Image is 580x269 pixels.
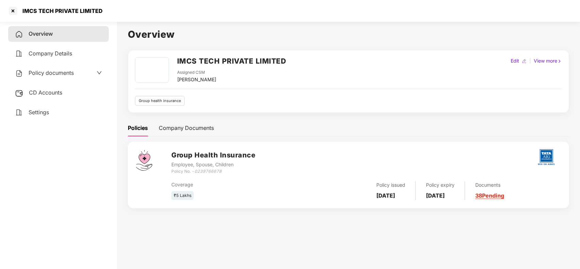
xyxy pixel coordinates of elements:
[475,192,504,199] a: 38 Pending
[15,50,23,58] img: svg+xml;base64,PHN2ZyB4bWxucz0iaHR0cDovL3d3dy53My5vcmcvMjAwMC9zdmciIHdpZHRoPSIyNCIgaGVpZ2h0PSIyNC...
[177,55,286,67] h2: IMCS TECH PRIVATE LIMITED
[376,181,405,189] div: Policy issued
[426,181,455,189] div: Policy expiry
[29,30,53,37] span: Overview
[532,57,563,65] div: View more
[18,7,103,14] div: IMCS TECH PRIVATE LIMITED
[534,145,558,169] img: tatag.png
[159,124,214,132] div: Company Documents
[171,161,255,168] div: Employee, Spouse, Children
[29,109,49,116] span: Settings
[128,124,148,132] div: Policies
[97,70,102,75] span: down
[171,191,194,200] div: ₹5 Lakhs
[136,150,152,171] img: svg+xml;base64,PHN2ZyB4bWxucz0iaHR0cDovL3d3dy53My5vcmcvMjAwMC9zdmciIHdpZHRoPSI0Ny43MTQiIGhlaWdodD...
[509,57,521,65] div: Edit
[557,59,562,64] img: rightIcon
[15,30,23,38] img: svg+xml;base64,PHN2ZyB4bWxucz0iaHR0cDovL3d3dy53My5vcmcvMjAwMC9zdmciIHdpZHRoPSIyNCIgaGVpZ2h0PSIyNC...
[128,27,569,42] h1: Overview
[376,192,395,199] b: [DATE]
[475,181,504,189] div: Documents
[171,181,301,188] div: Coverage
[15,89,23,97] img: svg+xml;base64,PHN2ZyB3aWR0aD0iMjUiIGhlaWdodD0iMjQiIHZpZXdCb3g9IjAgMCAyNSAyNCIgZmlsbD0ibm9uZSIgeG...
[177,76,216,83] div: [PERSON_NAME]
[194,169,222,174] i: 0239766678
[426,192,445,199] b: [DATE]
[177,69,216,76] div: Assigned CSM
[29,69,74,76] span: Policy documents
[528,57,532,65] div: |
[15,108,23,117] img: svg+xml;base64,PHN2ZyB4bWxucz0iaHR0cDovL3d3dy53My5vcmcvMjAwMC9zdmciIHdpZHRoPSIyNCIgaGVpZ2h0PSIyNC...
[171,150,255,161] h3: Group Health Insurance
[15,69,23,78] img: svg+xml;base64,PHN2ZyB4bWxucz0iaHR0cDovL3d3dy53My5vcmcvMjAwMC9zdmciIHdpZHRoPSIyNCIgaGVpZ2h0PSIyNC...
[522,59,527,64] img: editIcon
[171,168,255,175] div: Policy No. -
[29,50,72,57] span: Company Details
[135,96,185,106] div: Group health insurance
[29,89,62,96] span: CD Accounts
